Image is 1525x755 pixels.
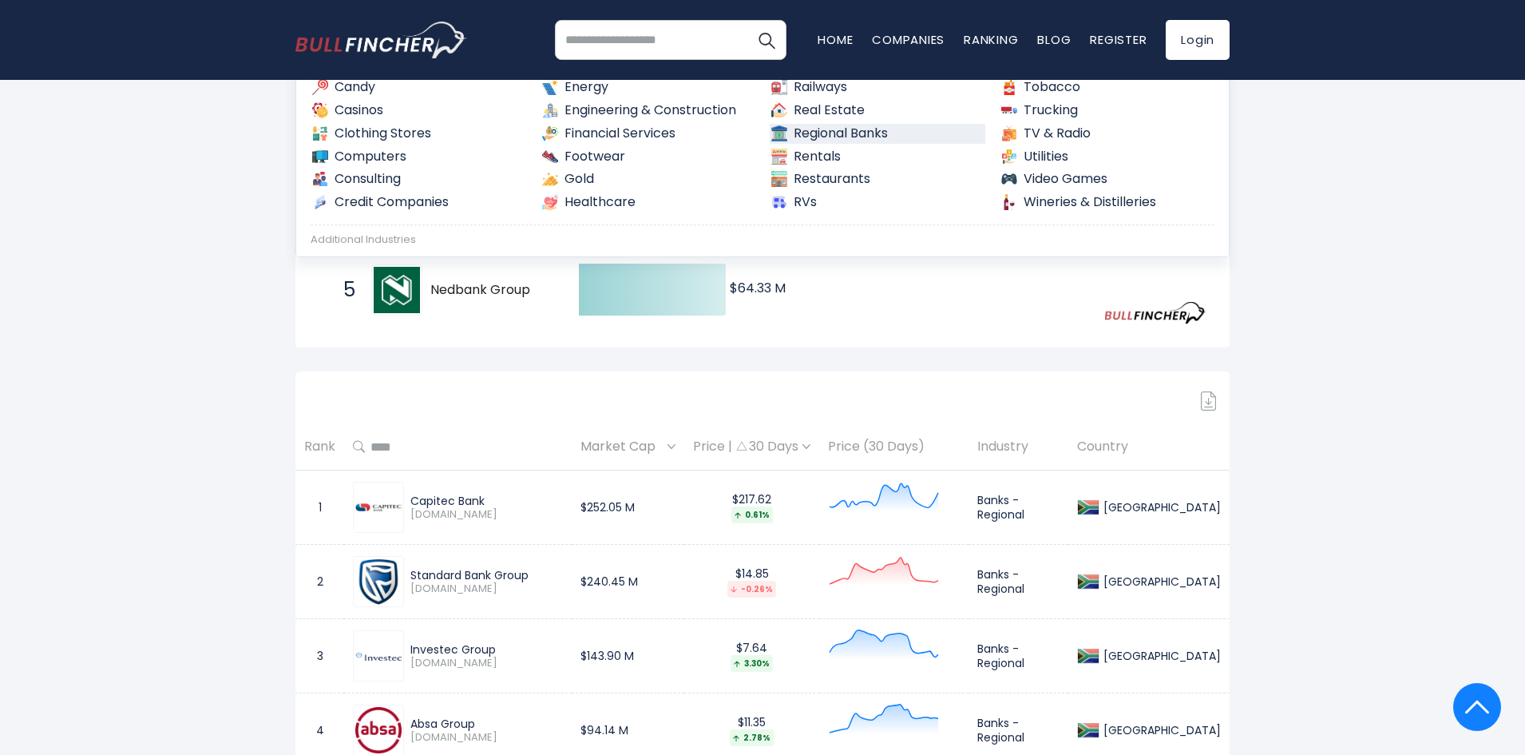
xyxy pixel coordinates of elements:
a: Go to homepage [295,22,467,58]
span: Market Cap [580,435,663,459]
a: Healthcare [541,193,756,213]
div: Capitec Bank [410,494,563,508]
span: [DOMAIN_NAME] [410,657,563,670]
a: Ranking [964,31,1018,48]
td: 2 [295,545,344,619]
td: Banks - Regional [968,545,1068,619]
a: Tobacco [1000,77,1215,97]
a: TV & Radio [1000,124,1215,144]
img: INL.JO.png [355,652,402,661]
a: Utilities [1000,147,1215,167]
div: $7.64 [693,641,810,672]
button: Search [747,20,786,60]
img: CPI.JO.png [355,503,402,511]
td: 1 [295,471,344,545]
div: $217.62 [693,492,810,523]
div: 0.61% [731,507,773,523]
a: Regional Banks [770,124,985,144]
a: Candy [311,77,526,97]
a: RVs [770,193,985,213]
a: Restaurants [770,169,985,189]
th: Industry [968,423,1068,471]
td: $143.90 M [572,619,684,693]
div: Standard Bank Group [410,568,563,582]
td: Banks - Regional [968,619,1068,693]
div: Price | 30 Days [693,439,810,455]
a: Medical Tools [770,255,985,275]
div: -0.26% [727,581,776,598]
a: Advertising [311,255,526,275]
a: Clothing Stores [311,124,526,144]
a: Trucking [1000,101,1215,121]
div: [GEOGRAPHIC_DATA] [1099,723,1221,737]
div: 3.30% [731,655,773,672]
a: Farming Supplies [541,255,756,275]
div: [GEOGRAPHIC_DATA] [1099,574,1221,589]
div: $14.85 [693,566,810,598]
img: bullfincher logo [295,22,467,58]
span: [DOMAIN_NAME] [410,508,563,522]
td: Banks - Regional [968,471,1068,545]
a: Energy [541,77,756,97]
a: Railways [770,77,985,97]
a: Register [1090,31,1147,48]
img: ABG.JO.png [355,707,402,753]
a: Login [1166,20,1230,60]
text: $64.33 M [730,279,786,297]
a: Blog [1037,31,1071,48]
a: Engineering & Construction [541,101,756,121]
a: Wineries & Distilleries [1000,193,1215,213]
span: [DOMAIN_NAME] [410,731,563,745]
a: Home [818,31,853,48]
th: Price (30 Days) [819,423,968,471]
a: Consulting [311,169,526,189]
a: Gold [541,169,756,189]
a: Renewable Energy [1000,255,1215,275]
a: Rentals [770,147,985,167]
span: Nedbank Group [430,282,551,299]
a: Video Games [1000,169,1215,189]
div: Absa Group [410,717,563,731]
div: $11.35 [693,715,810,746]
a: Financial Services [541,124,756,144]
a: Footwear [541,147,756,167]
span: [DOMAIN_NAME] [410,582,563,596]
img: Nedbank Group [374,267,420,313]
div: Investec Group [410,642,563,657]
div: Additional Industries [311,233,1214,247]
td: $240.45 M [572,545,684,619]
a: Real Estate [770,101,985,121]
span: 5 [335,276,351,304]
div: 2.78% [730,729,774,746]
a: Casinos [311,101,526,121]
td: 3 [295,619,344,693]
div: [GEOGRAPHIC_DATA] [1099,500,1221,515]
a: Computers [311,147,526,167]
td: $252.05 M [572,471,684,545]
img: SBK.JO.png [355,558,402,605]
a: Companies [872,31,945,48]
a: Credit Companies [311,193,526,213]
div: [GEOGRAPHIC_DATA] [1099,649,1221,663]
th: Rank [295,423,344,471]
